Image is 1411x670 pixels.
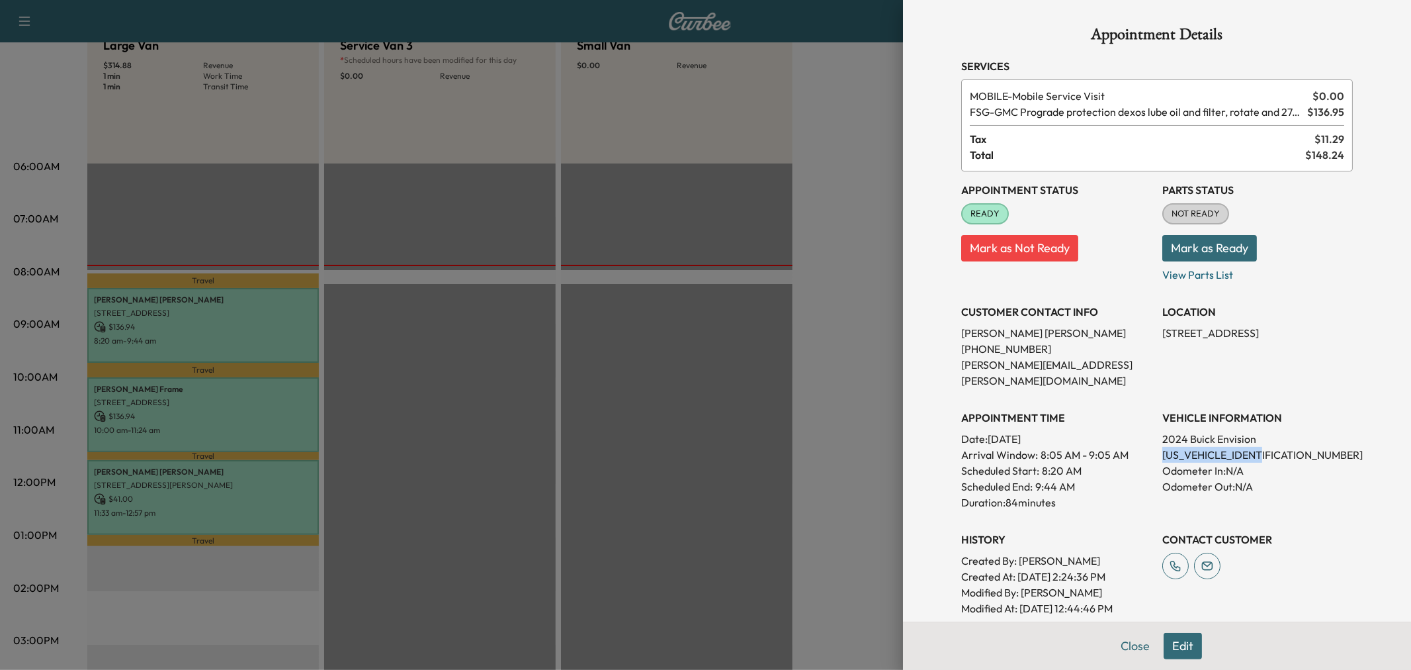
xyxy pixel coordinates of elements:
span: Tax [970,131,1314,147]
span: 8:05 AM - 9:05 AM [1041,447,1129,463]
h3: APPOINTMENT TIME [961,410,1152,426]
button: Close [1112,633,1158,659]
h3: History [961,532,1152,548]
p: Arrival Window: [961,447,1152,463]
span: NOT READY [1164,207,1228,220]
p: 9:44 AM [1035,479,1075,495]
p: [PHONE_NUMBER] [961,341,1152,357]
h3: Parts Status [1162,182,1353,198]
span: Total [970,147,1305,163]
p: Duration: 84 minutes [961,495,1152,510]
p: Date: [DATE] [961,431,1152,447]
p: Modified At : [DATE] 12:44:46 PM [961,600,1152,616]
button: Mark as Not Ready [961,235,1078,262]
p: [PERSON_NAME] [PERSON_NAME] [961,325,1152,341]
span: $ 148.24 [1305,147,1344,163]
p: Modified By : [PERSON_NAME] [961,585,1152,600]
p: View Parts List [1162,262,1353,283]
button: Mark as Ready [1162,235,1257,262]
p: Odometer Out: N/A [1162,479,1353,495]
p: [STREET_ADDRESS] [1162,325,1353,341]
h3: CONTACT CUSTOMER [1162,532,1353,548]
span: $ 136.95 [1307,104,1344,120]
span: GMC Prograde protection dexos lube oil and filter, rotate and 27-point inspection. [970,104,1302,120]
button: Edit [1164,633,1202,659]
p: [US_VEHICLE_IDENTIFICATION_NUMBER] [1162,447,1353,463]
p: Created By : [PERSON_NAME] [961,553,1152,569]
p: 2024 Buick Envision [1162,431,1353,447]
span: $ 11.29 [1314,131,1344,147]
span: Mobile Service Visit [970,88,1307,104]
p: Scheduled Start: [961,463,1039,479]
span: READY [962,207,1007,220]
h3: CUSTOMER CONTACT INFO [961,304,1152,320]
p: [PERSON_NAME][EMAIL_ADDRESS][PERSON_NAME][DOMAIN_NAME] [961,357,1152,389]
p: Created At : [DATE] 2:24:36 PM [961,569,1152,585]
h3: LOCATION [1162,304,1353,320]
h1: Appointment Details [961,26,1353,48]
h3: VEHICLE INFORMATION [1162,410,1353,426]
p: Scheduled End: [961,479,1033,495]
p: Odometer In: N/A [1162,463,1353,479]
h3: Appointment Status [961,182,1152,198]
p: 8:20 AM [1042,463,1082,479]
span: $ 0.00 [1312,88,1344,104]
h3: Services [961,58,1353,74]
